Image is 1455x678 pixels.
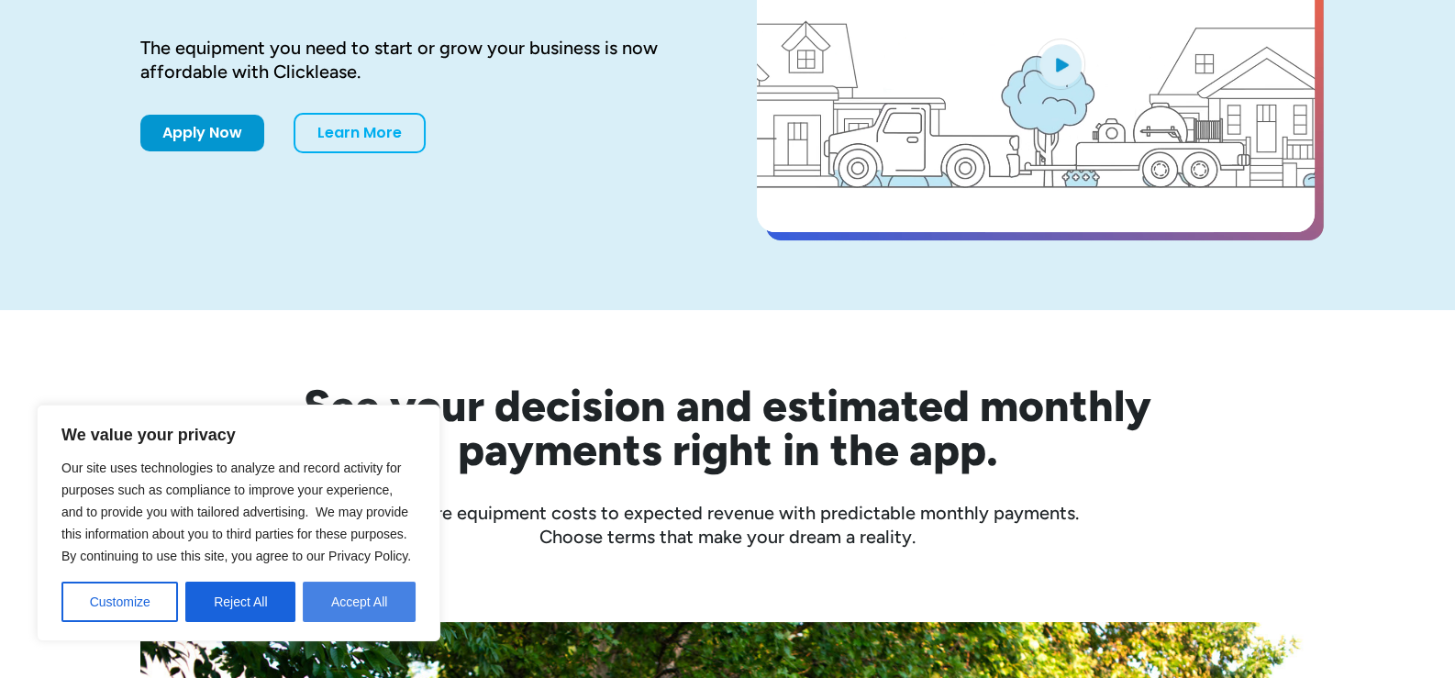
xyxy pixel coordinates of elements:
div: Compare equipment costs to expected revenue with predictable monthly payments. Choose terms that ... [140,501,1315,549]
button: Accept All [303,582,416,622]
span: Our site uses technologies to analyze and record activity for purposes such as compliance to impr... [61,461,411,563]
div: We value your privacy [37,405,440,641]
a: Learn More [294,113,426,153]
button: Customize [61,582,178,622]
h2: See your decision and estimated monthly payments right in the app. [214,383,1241,472]
div: The equipment you need to start or grow your business is now affordable with Clicklease. [140,36,698,83]
button: Reject All [185,582,295,622]
img: Blue play button logo on a light blue circular background [1036,39,1085,90]
p: We value your privacy [61,424,416,446]
a: Apply Now [140,115,264,151]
